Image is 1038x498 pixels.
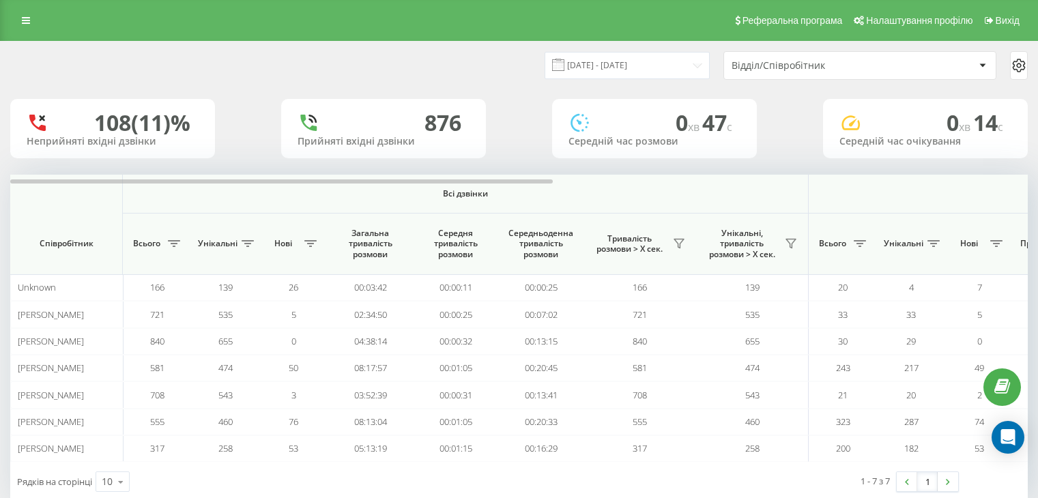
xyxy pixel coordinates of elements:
[633,415,647,428] span: 555
[996,15,1020,26] span: Вихід
[703,228,781,260] span: Унікальні, тривалість розмови > Х сек.
[838,308,848,321] span: 33
[218,281,233,293] span: 139
[745,362,760,374] span: 474
[633,442,647,454] span: 317
[328,355,413,381] td: 08:17:57
[150,415,164,428] span: 555
[18,335,84,347] span: [PERSON_NAME]
[218,415,233,428] span: 460
[291,335,296,347] span: 0
[745,308,760,321] span: 535
[676,108,702,137] span: 0
[424,110,461,136] div: 876
[745,389,760,401] span: 543
[745,442,760,454] span: 258
[992,421,1024,454] div: Open Intercom Messenger
[17,475,92,488] span: Рядків на сторінці
[745,281,760,293] span: 139
[904,442,919,454] span: 182
[975,442,984,454] span: 53
[909,281,914,293] span: 4
[688,119,702,134] span: хв
[18,389,84,401] span: [PERSON_NAME]
[150,335,164,347] span: 840
[413,409,498,435] td: 00:01:05
[27,136,199,147] div: Неприйняті вхідні дзвінки
[102,475,113,488] div: 10
[218,308,233,321] span: 535
[413,328,498,355] td: 00:00:32
[743,15,843,26] span: Реферальна програма
[289,442,298,454] span: 53
[18,415,84,428] span: [PERSON_NAME]
[836,415,850,428] span: 323
[423,228,488,260] span: Середня тривалість розмови
[884,238,923,249] span: Унікальні
[413,435,498,462] td: 00:01:15
[163,188,768,199] span: Всі дзвінки
[975,415,984,428] span: 74
[291,389,296,401] span: 3
[745,335,760,347] span: 655
[289,362,298,374] span: 50
[633,335,647,347] span: 840
[289,415,298,428] span: 76
[498,381,583,408] td: 00:13:41
[998,119,1003,134] span: c
[413,355,498,381] td: 00:01:05
[291,308,296,321] span: 5
[836,442,850,454] span: 200
[18,442,84,454] span: [PERSON_NAME]
[413,274,498,301] td: 00:00:11
[498,409,583,435] td: 00:20:33
[633,281,647,293] span: 166
[702,108,732,137] span: 47
[732,60,895,72] div: Відділ/Співробітник
[94,110,190,136] div: 108 (11)%
[150,442,164,454] span: 317
[18,362,84,374] span: [PERSON_NAME]
[328,435,413,462] td: 05:13:19
[947,108,973,137] span: 0
[18,281,56,293] span: Unknown
[952,238,986,249] span: Нові
[130,238,164,249] span: Всього
[977,389,982,401] span: 2
[727,119,732,134] span: c
[198,238,237,249] span: Унікальні
[959,119,973,134] span: хв
[906,389,916,401] span: 20
[633,308,647,321] span: 721
[328,301,413,327] td: 02:34:50
[838,281,848,293] span: 20
[150,308,164,321] span: 721
[266,238,300,249] span: Нові
[498,328,583,355] td: 00:13:15
[508,228,573,260] span: Середньоденна тривалість розмови
[838,389,848,401] span: 21
[816,238,850,249] span: Всього
[917,472,938,491] a: 1
[218,335,233,347] span: 655
[328,274,413,301] td: 00:03:42
[906,335,916,347] span: 29
[328,328,413,355] td: 04:38:14
[338,228,403,260] span: Загальна тривалість розмови
[218,389,233,401] span: 543
[866,15,972,26] span: Налаштування профілю
[150,362,164,374] span: 581
[977,335,982,347] span: 0
[977,308,982,321] span: 5
[498,355,583,381] td: 00:20:45
[839,136,1011,147] div: Середній час очікування
[861,474,890,488] div: 1 - 7 з 7
[298,136,470,147] div: Прийняті вхідні дзвінки
[836,362,850,374] span: 243
[22,238,111,249] span: Співробітник
[906,308,916,321] span: 33
[289,281,298,293] span: 26
[633,362,647,374] span: 581
[975,362,984,374] span: 49
[904,362,919,374] span: 217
